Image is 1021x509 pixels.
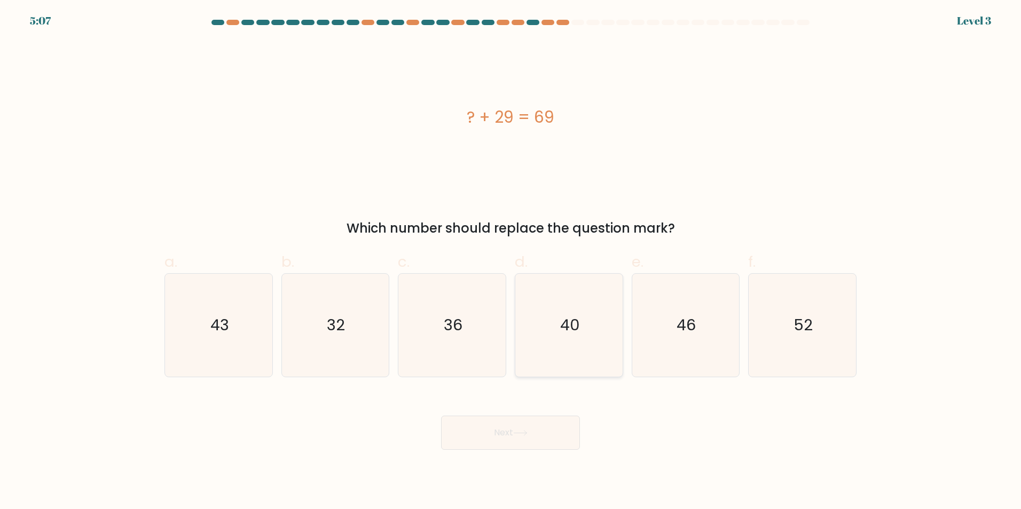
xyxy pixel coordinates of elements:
span: e. [632,251,643,272]
span: d. [515,251,528,272]
div: 5:07 [30,13,51,29]
text: 52 [794,314,813,336]
text: 40 [560,314,580,336]
span: a. [164,251,177,272]
span: f. [748,251,756,272]
text: 32 [327,314,345,336]
button: Next [441,416,580,450]
text: 46 [677,314,696,336]
div: Level 3 [957,13,991,29]
div: ? + 29 = 69 [164,105,857,129]
text: 43 [210,314,229,336]
span: b. [281,251,294,272]
text: 36 [444,314,462,336]
span: c. [398,251,410,272]
div: Which number should replace the question mark? [171,219,850,238]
